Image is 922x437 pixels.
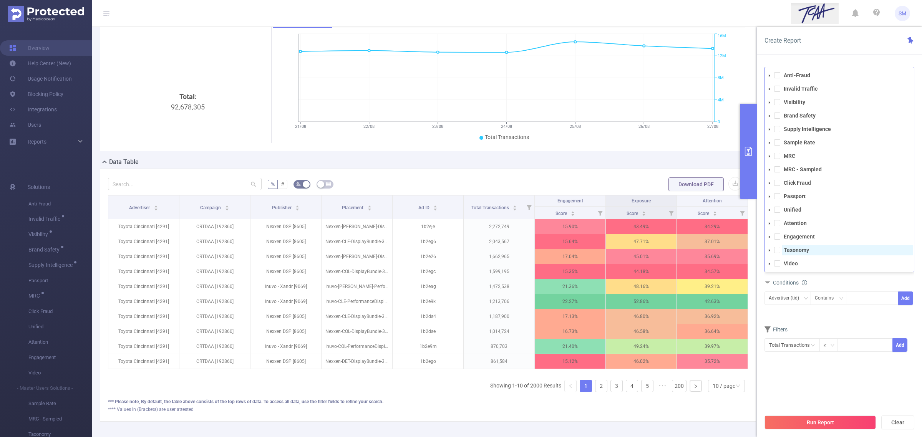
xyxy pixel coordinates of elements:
i: icon: table [326,182,331,186]
p: CRTDAA [192860] [179,279,250,294]
p: 45.01 % [606,249,677,264]
a: 2 [595,380,607,392]
a: Integrations [9,102,57,117]
span: Video [28,365,92,381]
i: icon: caret-down [768,87,771,91]
span: Unified [28,319,92,334]
p: 36.92 % [677,309,748,324]
p: 2,043,567 [464,234,534,249]
button: Download PDF [668,177,724,191]
a: Users [9,117,41,132]
p: Nexxen DSP [8605] [250,234,321,249]
div: ≥ [824,339,832,351]
p: 870,703 [464,339,534,354]
p: 49.24 % [606,339,677,354]
a: 4 [626,380,638,392]
tspan: 27/08 [707,124,718,129]
div: Sort [713,210,717,215]
p: 1b2ds4 [393,309,463,324]
strong: Attention [784,220,807,226]
p: Inuvo - Xandr [9069] [250,279,321,294]
strong: Brand Safety [784,113,816,119]
p: Nexxen DSP [8605] [250,309,321,324]
tspan: 23/08 [432,124,443,129]
span: % [271,181,275,187]
p: 1b2e9k [393,294,463,309]
button: Add [898,291,913,305]
a: Usage Notification [9,71,72,86]
strong: Supply Intelligence [784,126,831,132]
span: ••• [657,380,669,392]
p: 48.16 % [606,279,677,294]
span: Click Fraud [28,304,92,319]
strong: MRC - Sampled [784,166,822,172]
div: Sort [367,204,372,209]
i: icon: caret-down [768,195,771,199]
p: Toyota Cincinnati [4291] [108,324,179,339]
p: 1b2dse [393,324,463,339]
p: Inuvo-[PERSON_NAME]-PerformanceDisplay-300X250-Cross-Device [4226361] [322,279,392,294]
i: icon: down [736,384,740,389]
p: CRTDAA [192860] [179,294,250,309]
p: 1b2eag [393,279,463,294]
p: CRTDAA [192860] [179,354,250,369]
span: Create Report [764,37,801,44]
span: Solutions [28,179,50,195]
i: Filter menu [595,207,605,219]
p: Nexxen DSP [8605] [250,249,321,264]
p: Nexxen-DET-DisplayBundle-300x250-cross-device-market2203 [4901984] [322,354,392,369]
a: Overview [9,40,50,56]
i: icon: caret-down [768,127,771,131]
p: 1,014,724 [464,324,534,339]
span: Score [698,211,710,216]
i: icon: caret-up [367,204,371,207]
p: 34.29 % [677,219,748,234]
p: 1b2e9m [393,339,463,354]
p: Nexxen-CLE-DisplayBundle-320x50-cross-device-market2203 [4901940] [322,309,392,324]
p: Nexxen-[PERSON_NAME]-DisplayBundle-300x250-cross-device-market2203 [4902179] [322,219,392,234]
p: 37.01 % [677,234,748,249]
span: Invalid Traffic [28,216,63,222]
span: Anti-Fraud [28,196,92,212]
p: 22.27 % [535,294,605,309]
p: Toyota Cincinnati [4291] [108,234,179,249]
button: Run Report [764,415,876,429]
p: 15.35 % [535,264,605,279]
span: SM [899,6,906,21]
p: CRTDAA [192860] [179,339,250,354]
strong: Visibility [784,99,805,105]
i: icon: info-circle [802,280,807,285]
tspan: 24/08 [501,124,512,129]
p: CRTDAA [192860] [179,219,250,234]
div: Advertiser (tid) [769,292,804,305]
span: Publisher [272,205,293,210]
b: Total: [179,93,197,101]
a: Help Center (New) [9,56,71,71]
i: icon: caret-down [768,208,771,212]
tspan: 0 [718,119,720,124]
a: 200 [672,380,686,392]
div: 10 / page [713,380,735,392]
p: CRTDAA [192860] [179,249,250,264]
span: Exposure [632,198,651,204]
span: Total Transactions [471,205,510,210]
p: CRTDAA [192860] [179,324,250,339]
p: Toyota Cincinnati [4291] [108,294,179,309]
i: icon: caret-up [513,204,517,207]
p: CRTDAA [192860] [179,264,250,279]
p: 42.63 % [677,294,748,309]
button: Add [892,338,907,352]
li: 1 [580,380,592,392]
tspan: 25/08 [569,124,580,129]
i: icon: caret-up [225,204,229,207]
strong: Passport [784,193,806,199]
p: Nexxen DSP [8605] [250,324,321,339]
li: 3 [610,380,623,392]
i: icon: caret-down [768,235,771,239]
div: Sort [512,204,517,209]
p: Nexxen DSP [8605] [250,354,321,369]
strong: MRC [784,153,795,159]
i: icon: caret-down [768,222,771,225]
